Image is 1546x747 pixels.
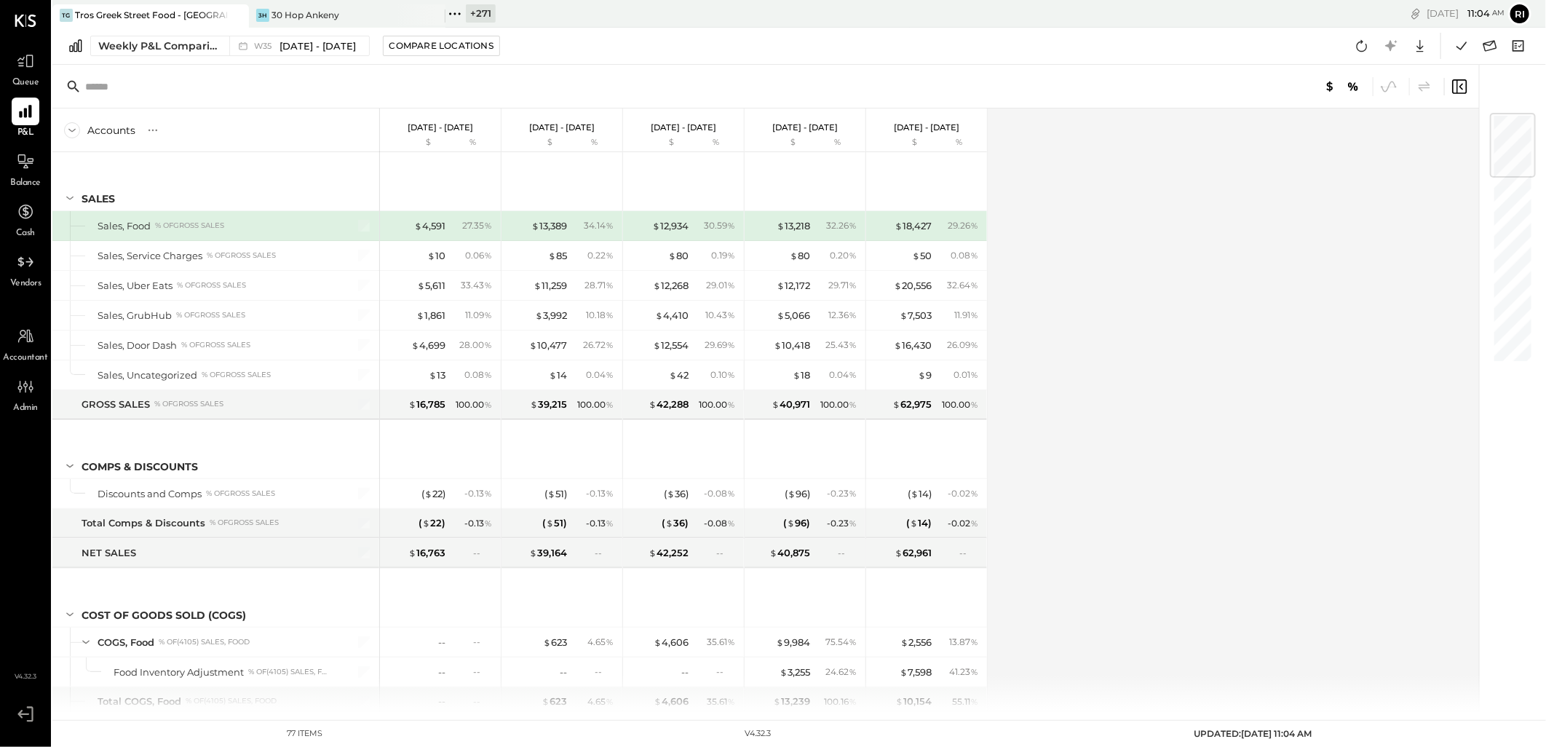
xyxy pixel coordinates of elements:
div: 100.00 [456,398,492,411]
div: 29.69 [705,339,735,352]
span: $ [667,488,675,499]
span: $ [529,547,537,558]
div: - 0.08 [704,517,735,530]
div: Discounts and Comps [98,487,202,501]
div: $ [752,137,810,149]
div: 34.14 [584,219,614,232]
div: - 0.13 [464,487,492,500]
div: 11.91 [954,309,978,322]
a: Accountant [1,323,50,365]
span: % [606,249,614,261]
div: 40,971 [772,398,810,411]
div: 32.64 [947,279,978,292]
span: % [484,487,492,499]
div: 42,252 [649,546,689,560]
span: $ [534,280,542,291]
div: 0.04 [586,368,614,382]
div: 10,477 [529,339,567,352]
div: Total Comps & Discounts [82,516,205,530]
button: Weekly P&L Comparison W35[DATE] - [DATE] [90,36,370,56]
span: $ [894,280,902,291]
div: 4,591 [414,219,445,233]
div: Food Inventory Adjustment [114,665,244,679]
span: $ [655,309,663,321]
span: % [727,636,735,647]
div: -- [681,665,689,679]
div: 4,410 [655,309,689,323]
div: 7,598 [900,665,932,679]
span: $ [790,250,798,261]
div: 1,861 [416,309,445,323]
span: Accountant [4,352,48,365]
span: % [727,517,735,529]
div: ( 36 ) [662,516,689,530]
span: $ [548,250,556,261]
div: Sales, Food [98,219,151,233]
span: % [970,249,978,261]
div: 12,268 [653,279,689,293]
span: $ [776,636,784,648]
div: 16,430 [894,339,932,352]
span: % [849,219,857,231]
div: $ [509,137,567,149]
div: 12,554 [653,339,689,352]
span: $ [546,517,554,529]
div: ( 51 ) [542,516,567,530]
span: % [849,665,857,677]
div: 20,556 [894,279,932,293]
div: % of GROSS SALES [176,310,245,320]
div: 29.26 [948,219,978,232]
div: -- [473,636,492,648]
div: % [449,137,496,149]
div: 9,984 [776,636,810,649]
span: W35 [254,42,276,50]
span: Cash [16,227,35,240]
div: 62,975 [892,398,932,411]
p: [DATE] - [DATE] [651,122,716,133]
div: $ [387,137,445,149]
div: Accounts [87,123,135,138]
div: 13,218 [777,219,810,233]
span: Admin [13,402,38,415]
p: [DATE] - [DATE] [408,122,473,133]
div: COGS, Food [98,636,154,649]
span: % [606,309,614,320]
span: $ [422,517,430,529]
div: copy link [1408,6,1423,21]
span: $ [424,488,432,499]
button: Compare Locations [383,36,500,56]
div: - 0.23 [827,517,857,530]
div: 13,389 [531,219,567,233]
div: % of GROSS SALES [155,221,224,231]
span: % [970,219,978,231]
div: -- [560,665,567,679]
span: % [727,309,735,320]
span: $ [665,517,673,529]
span: % [849,368,857,380]
div: Weekly P&L Comparison [98,39,221,53]
div: 0.19 [711,249,735,262]
div: 623 [543,636,567,649]
div: 0.01 [954,368,978,382]
div: 11.09 [465,309,492,322]
div: 100.00 [577,398,614,411]
div: % of GROSS SALES [210,518,279,528]
div: 25.43 [825,339,857,352]
span: $ [653,339,661,351]
div: 30.59 [704,219,735,232]
div: 29.71 [828,279,857,292]
div: SALES [82,191,115,206]
div: 100.00 [699,398,735,411]
div: 0.08 [464,368,492,382]
div: 40,875 [769,546,810,560]
div: Sales, Service Charges [98,249,202,263]
span: $ [416,309,424,321]
div: $ [630,137,689,149]
div: 12,172 [777,279,810,293]
div: 33.43 [461,279,492,292]
div: Sales, GrubHub [98,309,172,323]
span: % [606,517,614,529]
div: % [935,137,983,149]
div: ( 14 ) [908,487,932,501]
span: % [970,279,978,290]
